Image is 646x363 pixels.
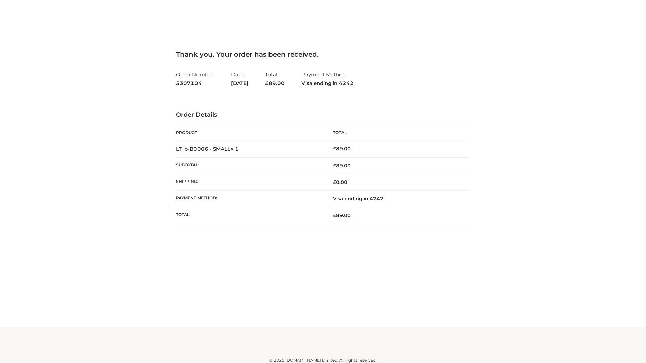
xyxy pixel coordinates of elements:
td: Visa ending in 4242 [323,191,470,207]
bdi: 89.00 [333,146,351,152]
bdi: 0.00 [333,179,347,185]
span: 89.00 [265,80,285,86]
li: Total: [265,69,285,89]
th: Product [176,125,323,140]
li: Payment Method: [301,69,354,89]
li: Order Number: [176,69,214,89]
strong: LT_b-B0006 - SMALL [176,146,239,152]
span: £ [333,146,336,152]
strong: 5307104 [176,79,214,88]
th: Total [323,125,470,140]
h3: Order Details [176,111,470,119]
strong: [DATE] [231,79,248,88]
th: Shipping: [176,174,323,191]
th: Total: [176,207,323,224]
span: £ [333,163,336,169]
span: 89.00 [333,212,351,218]
th: Subtotal: [176,157,323,174]
li: Date: [231,69,248,89]
strong: Visa ending in 4242 [301,79,354,88]
h3: Thank you. Your order has been received. [176,50,470,58]
span: 89.00 [333,163,351,169]
th: Payment method: [176,191,323,207]
span: £ [333,212,336,218]
strong: × 1 [230,146,239,152]
span: £ [265,80,268,86]
span: £ [333,179,336,185]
